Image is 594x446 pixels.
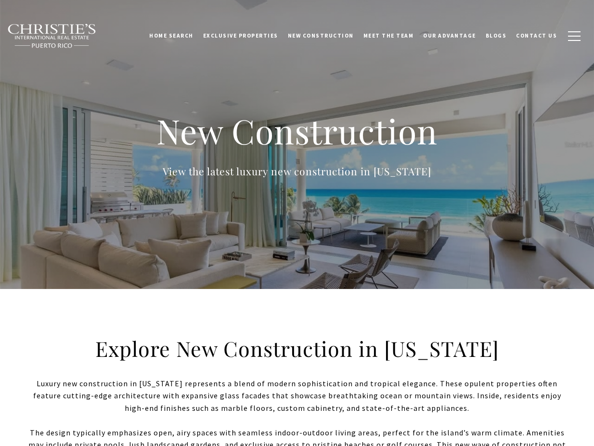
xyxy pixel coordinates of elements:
[104,163,490,179] p: View the latest luxury new construction in [US_STATE]
[144,24,198,48] a: Home Search
[359,24,419,48] a: Meet the Team
[104,110,490,152] h1: New Construction
[418,24,481,48] a: Our Advantage
[481,24,512,48] a: Blogs
[24,378,570,415] p: Luxury new construction in [US_STATE] represents a blend of modern sophistication and tropical el...
[486,32,507,39] span: Blogs
[7,24,97,49] img: Christie's International Real Estate black text logo
[203,32,278,39] span: Exclusive Properties
[423,32,476,39] span: Our Advantage
[90,335,504,362] h2: Explore New Construction in [US_STATE]
[288,32,354,39] span: New Construction
[198,24,283,48] a: Exclusive Properties
[516,32,557,39] span: Contact Us
[283,24,359,48] a: New Construction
